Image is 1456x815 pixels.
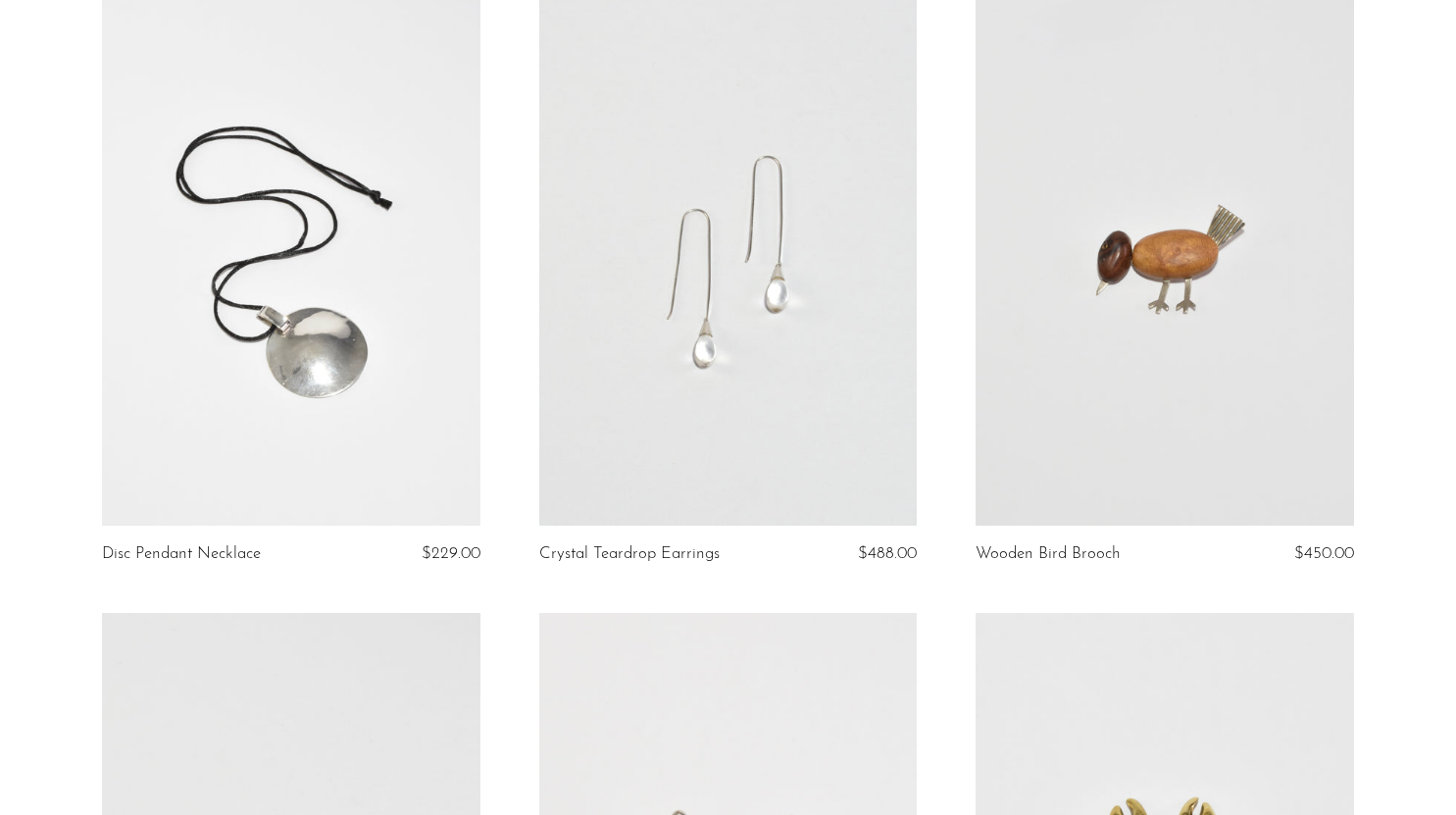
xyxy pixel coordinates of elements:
span: $229.00 [422,545,480,562]
a: Wooden Bird Brooch [976,545,1121,563]
span: $488.00 [858,545,917,562]
a: Crystal Teardrop Earrings [539,545,720,563]
a: Disc Pendant Necklace [102,545,261,563]
span: $450.00 [1294,545,1354,562]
